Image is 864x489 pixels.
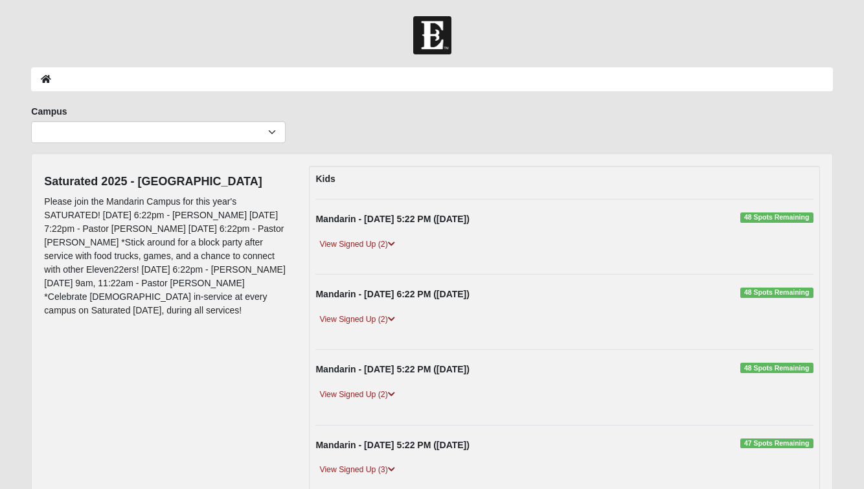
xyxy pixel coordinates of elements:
[315,364,469,374] strong: Mandarin - [DATE] 5:22 PM ([DATE])
[44,195,290,317] p: Please join the Mandarin Campus for this year's SATURATED! [DATE] 6:22pm - [PERSON_NAME] [DATE] 7...
[315,313,398,326] a: View Signed Up (2)
[31,105,67,118] label: Campus
[740,212,813,223] span: 48 Spots Remaining
[315,289,469,299] strong: Mandarin - [DATE] 6:22 PM ([DATE])
[413,16,451,54] img: Church of Eleven22 Logo
[740,438,813,449] span: 47 Spots Remaining
[740,363,813,373] span: 48 Spots Remaining
[315,238,398,251] a: View Signed Up (2)
[740,288,813,298] span: 48 Spots Remaining
[315,174,335,184] strong: Kids
[315,388,398,402] a: View Signed Up (2)
[315,440,469,450] strong: Mandarin - [DATE] 5:22 PM ([DATE])
[315,463,398,477] a: View Signed Up (3)
[315,214,469,224] strong: Mandarin - [DATE] 5:22 PM ([DATE])
[44,175,290,189] h4: Saturated 2025 - [GEOGRAPHIC_DATA]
